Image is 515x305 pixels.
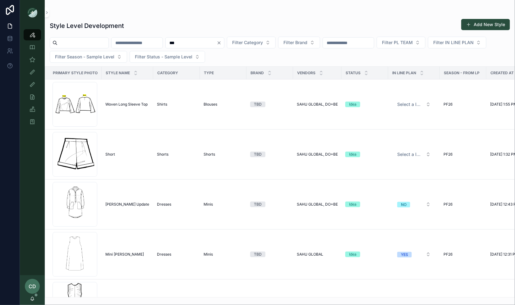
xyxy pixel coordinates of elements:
[297,252,323,257] span: SAHU GLOBAL
[106,71,130,75] span: Style Name
[254,252,262,257] div: TBD
[444,152,483,157] a: PF26
[377,37,425,48] button: Select Button
[444,152,453,157] span: PF26
[157,102,167,107] span: Shirts
[204,71,214,75] span: Type
[157,202,196,207] a: Dresses
[250,252,289,257] a: TBD
[130,51,205,63] button: Select Button
[50,51,127,63] button: Select Button
[105,102,149,107] a: Woven Long Sleeve Top
[254,202,262,207] div: TBD
[297,202,338,207] a: SAHU GLOBAL, DO+BE
[204,102,217,107] span: Blouses
[204,102,243,107] a: Blouses
[461,19,510,30] button: Add New Style
[297,71,315,75] span: Vendors
[105,252,149,257] a: Mini [PERSON_NAME]
[157,252,171,257] span: Dresses
[345,252,384,257] a: Idea
[349,102,356,107] div: Idea
[250,102,289,107] a: TBD
[401,252,408,257] div: YES
[204,152,215,157] span: Shorts
[349,152,356,157] div: Idea
[157,252,196,257] a: Dresses
[278,37,320,48] button: Select Button
[254,152,262,157] div: TBD
[392,199,436,210] button: Select Button
[29,283,36,290] span: CD
[50,21,124,30] h1: Style Level Development
[297,252,338,257] a: SAHU GLOBAL
[105,152,149,157] a: Short
[135,54,192,60] span: Filter Status - Sample Level
[433,39,474,46] span: Filter IN LINE PLAN
[157,152,196,157] a: Shorts
[345,102,384,107] a: Idea
[157,202,171,207] span: Dresses
[345,202,384,207] a: Idea
[283,39,307,46] span: Filter Brand
[346,71,361,75] span: Status
[105,102,148,107] span: Woven Long Sleeve Top
[204,252,213,257] span: Minis
[157,152,168,157] span: Shorts
[349,252,356,257] div: Idea
[428,37,486,48] button: Select Button
[444,202,483,207] a: PF26
[392,99,436,110] button: Select Button
[297,102,338,107] a: SAHU GLOBAL, DO+BE
[53,71,98,75] span: Primary Style Photo
[227,37,276,48] button: Select Button
[444,102,483,107] a: PF26
[232,39,263,46] span: Filter Category
[345,152,384,157] a: Idea
[392,149,436,160] button: Select Button
[204,152,243,157] a: Shorts
[250,152,289,157] a: TBD
[55,54,114,60] span: Filter Season - Sample Level
[397,151,423,157] span: Select a IN LINE PLAN
[105,152,115,157] span: Short
[349,202,356,207] div: Idea
[444,252,453,257] span: PF26
[204,202,243,207] a: Minis
[444,202,453,207] span: PF26
[204,202,213,207] span: Minis
[217,40,224,45] button: Clear
[105,252,144,257] span: Mini [PERSON_NAME]
[444,71,480,75] span: Season - From LP
[251,71,264,75] span: Brand
[157,71,178,75] span: Category
[392,249,436,260] button: Select Button
[382,39,413,46] span: Filter PL TEAM
[401,202,407,207] div: NO
[105,202,149,207] a: [PERSON_NAME] Update
[250,202,289,207] a: TBD
[204,252,243,257] a: Minis
[392,71,416,75] span: IN LINE PLAN
[490,71,514,75] span: Created at
[397,101,423,107] span: Select a IN LINE PLAN
[20,25,45,135] div: scrollable content
[444,102,453,107] span: PF26
[157,102,196,107] a: Shirts
[27,7,37,17] img: App logo
[254,102,262,107] div: TBD
[444,252,483,257] a: PF26
[297,152,338,157] a: SAHU GLOBAL, DO+BE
